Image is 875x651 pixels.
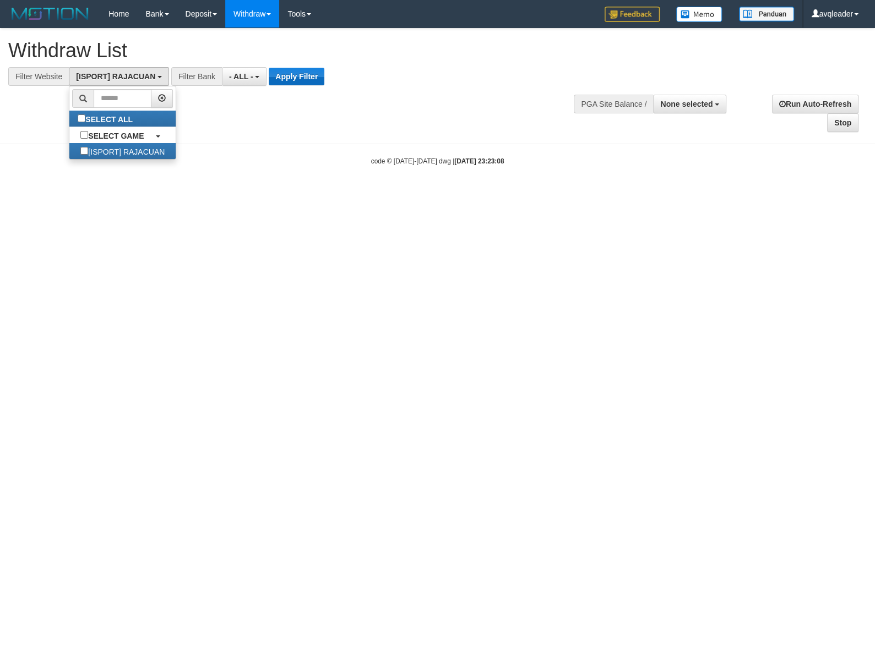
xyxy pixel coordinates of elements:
img: MOTION_logo.png [8,6,92,22]
div: Filter Website [8,67,69,86]
span: None selected [660,100,713,108]
a: Stop [827,113,858,132]
div: Filter Bank [171,67,222,86]
a: Run Auto-Refresh [772,95,858,113]
span: [ISPORT] RAJACUAN [76,72,155,81]
input: SELECT GAME [80,131,88,139]
img: Feedback.jpg [605,7,660,22]
input: [ISPORT] RAJACUAN [80,147,88,155]
img: Button%20Memo.svg [676,7,722,22]
button: None selected [653,95,726,113]
label: SELECT ALL [69,111,144,127]
small: code © [DATE]-[DATE] dwg | [371,157,504,165]
label: [ISPORT] RAJACUAN [69,143,176,159]
button: - ALL - [222,67,267,86]
div: PGA Site Balance / [574,95,653,113]
button: [ISPORT] RAJACUAN [69,67,169,86]
span: - ALL - [229,72,253,81]
strong: [DATE] 23:23:08 [454,157,504,165]
b: SELECT GAME [88,132,144,140]
h1: Withdraw List [8,40,572,62]
img: panduan.png [739,7,794,21]
button: Apply Filter [269,68,324,85]
input: SELECT ALL [78,114,85,122]
a: SELECT GAME [69,127,176,143]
